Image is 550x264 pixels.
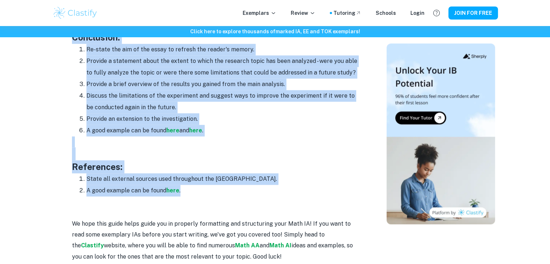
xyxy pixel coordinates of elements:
a: Login [410,9,425,17]
p: Exemplars [243,9,276,17]
p: We hope this guide helps guide you in properly formatting and structuring your Math IA! If you wa... [72,218,361,263]
a: Tutoring [333,9,361,17]
a: here [166,127,179,134]
li: Provide a brief overview of the results you gained from the main analysis. [86,78,361,90]
li: A good example can be found . [86,185,361,196]
a: Math AI [269,242,291,249]
a: here [189,127,202,134]
h3: References: [72,160,361,173]
h3: Conclusion: [72,31,361,44]
button: JOIN FOR FREE [448,7,498,20]
a: Clastify [81,242,104,249]
p: Review [291,9,315,17]
li: State all external sources used throughout the [GEOGRAPHIC_DATA]. [86,173,361,185]
li: Discuss the limitations of the experiment and suggest ways to improve the experiment if it were t... [86,90,361,113]
h6: Click here to explore thousands of marked IA, EE and TOK exemplars ! [1,27,549,35]
li: Re-state the aim of the essay to refresh the reader's memory. [86,44,361,55]
li: A good example can be found and . [86,125,361,136]
li: Provide an extension to the investigation. [86,113,361,125]
img: Clastify logo [52,6,98,20]
li: Provide a statement about the extent to which the research topic has been analyzed - were you abl... [86,55,361,78]
a: Schools [376,9,396,17]
img: Thumbnail [387,43,495,224]
a: Math AA [235,242,260,249]
button: Help and Feedback [430,7,443,19]
a: here [166,187,179,194]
